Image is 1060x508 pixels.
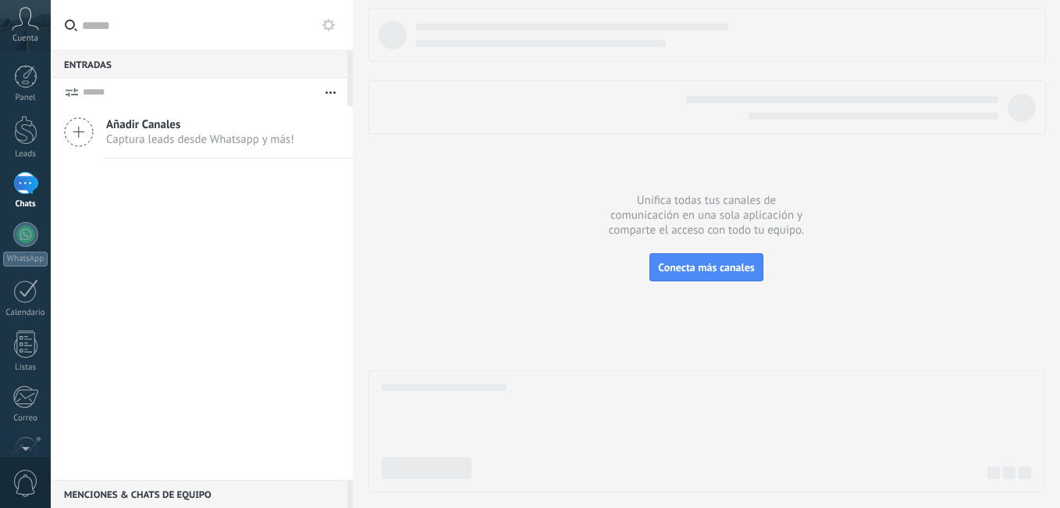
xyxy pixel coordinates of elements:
span: Conecta más canales [658,260,754,274]
div: Calendario [3,308,48,318]
div: Listas [3,363,48,373]
span: Añadir Canales [106,117,294,132]
div: Menciones & Chats de equipo [51,480,347,508]
button: Conecta más canales [649,253,763,281]
span: Cuenta [12,34,38,44]
div: Panel [3,93,48,103]
div: WhatsApp [3,252,48,267]
div: Leads [3,149,48,159]
div: Correo [3,413,48,424]
div: Chats [3,199,48,209]
div: Entradas [51,50,347,78]
span: Captura leads desde Whatsapp y más! [106,132,294,147]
